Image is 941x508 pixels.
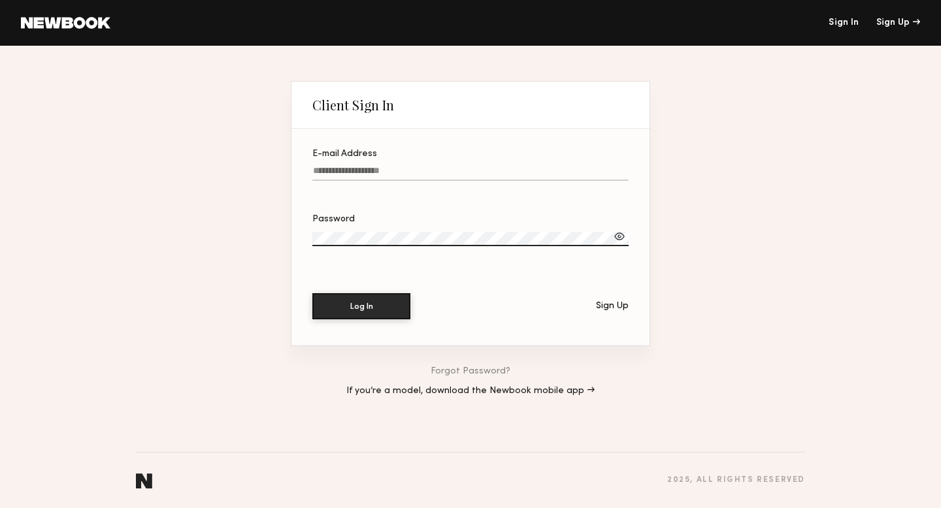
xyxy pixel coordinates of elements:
div: 2025 , all rights reserved [667,476,805,484]
div: Client Sign In [312,97,394,113]
div: Sign Up [876,18,920,27]
div: Password [312,215,629,224]
a: Sign In [829,18,859,27]
button: Log In [312,293,410,319]
div: Sign Up [596,302,629,311]
a: If you’re a model, download the Newbook mobile app → [346,387,595,396]
input: Password [312,232,629,246]
input: E-mail Address [312,166,629,181]
a: Forgot Password? [431,367,510,376]
div: E-mail Address [312,150,629,159]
